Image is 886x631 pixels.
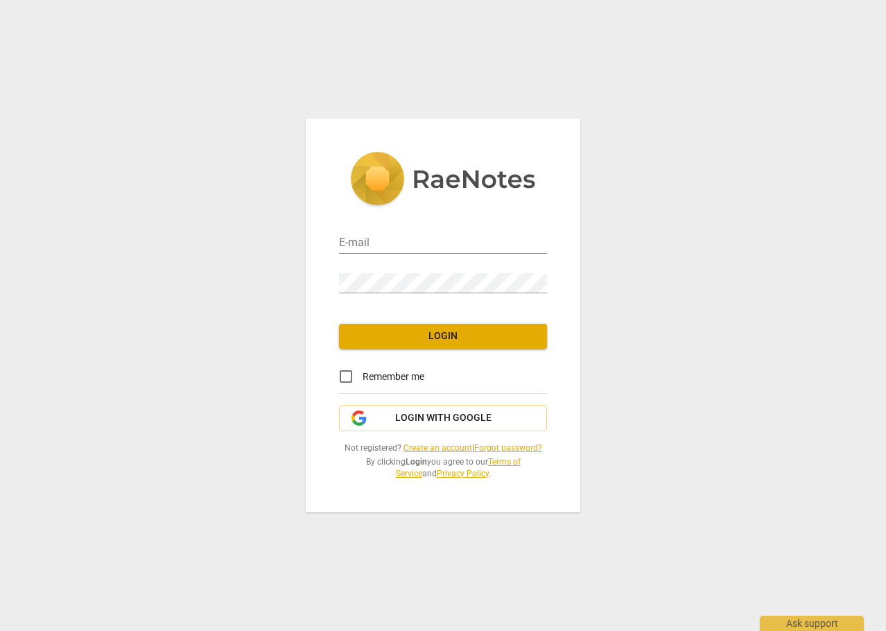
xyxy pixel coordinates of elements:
img: 5ac2273c67554f335776073100b6d88f.svg [350,152,536,209]
a: Create an account [403,443,472,453]
button: Login [339,324,547,349]
span: Remember me [363,370,424,384]
b: Login [406,457,427,467]
div: Ask support [760,616,864,631]
a: Terms of Service [396,457,521,478]
button: Login with Google [339,405,547,431]
span: By clicking you agree to our and . [339,456,547,479]
span: Login [350,329,536,343]
span: Login with Google [395,411,492,425]
span: Not registered? | [339,442,547,454]
a: Forgot password? [474,443,542,453]
a: Privacy Policy [437,469,489,478]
